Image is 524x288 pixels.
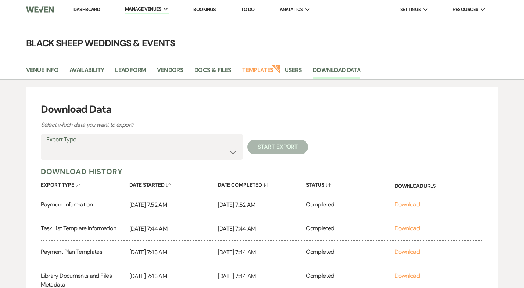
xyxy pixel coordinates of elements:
a: Download Data [313,65,360,79]
a: Download [395,272,420,280]
p: [DATE] 7:43 AM [129,248,218,257]
a: Download [395,248,420,256]
a: Docs & Files [194,65,231,79]
a: Download [395,224,420,232]
a: Bookings [193,6,216,12]
h5: Download History [41,167,483,176]
a: Lead Form [115,65,146,79]
a: Templates [242,65,273,79]
p: [DATE] 7:52 AM [129,200,218,210]
a: Vendors [157,65,183,79]
a: Dashboard [73,6,100,12]
p: [DATE] 7:52 AM [218,200,306,210]
button: Status [306,176,395,191]
span: Settings [400,6,421,13]
div: Payment Information [41,193,129,217]
a: To Do [241,6,255,12]
strong: New [271,64,281,74]
p: [DATE] 7:44 AM [129,224,218,234]
div: Completed [306,217,395,241]
p: [DATE] 7:43 AM [129,271,218,281]
div: Payment Plan Templates [41,241,129,264]
button: Date Completed [218,176,306,191]
a: Download [395,201,420,208]
span: Analytics [280,6,303,13]
button: Start Export [247,140,308,154]
button: Export Type [41,176,129,191]
span: Resources [453,6,478,13]
a: Venue Info [26,65,58,79]
p: [DATE] 7:44 AM [218,271,306,281]
span: Manage Venues [125,6,161,13]
p: [DATE] 7:44 AM [218,224,306,234]
p: [DATE] 7:44 AM [218,248,306,257]
div: Completed [306,241,395,264]
img: Weven Logo [26,2,54,17]
p: Select which data you want to export: [41,120,298,130]
div: Download URLs [395,176,483,193]
h3: Download Data [41,102,483,117]
a: Availability [69,65,104,79]
a: Users [285,65,302,79]
label: Export Type [46,134,237,145]
button: Date Started [129,176,218,191]
div: Completed [306,193,395,217]
div: Task List Template Information [41,217,129,241]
